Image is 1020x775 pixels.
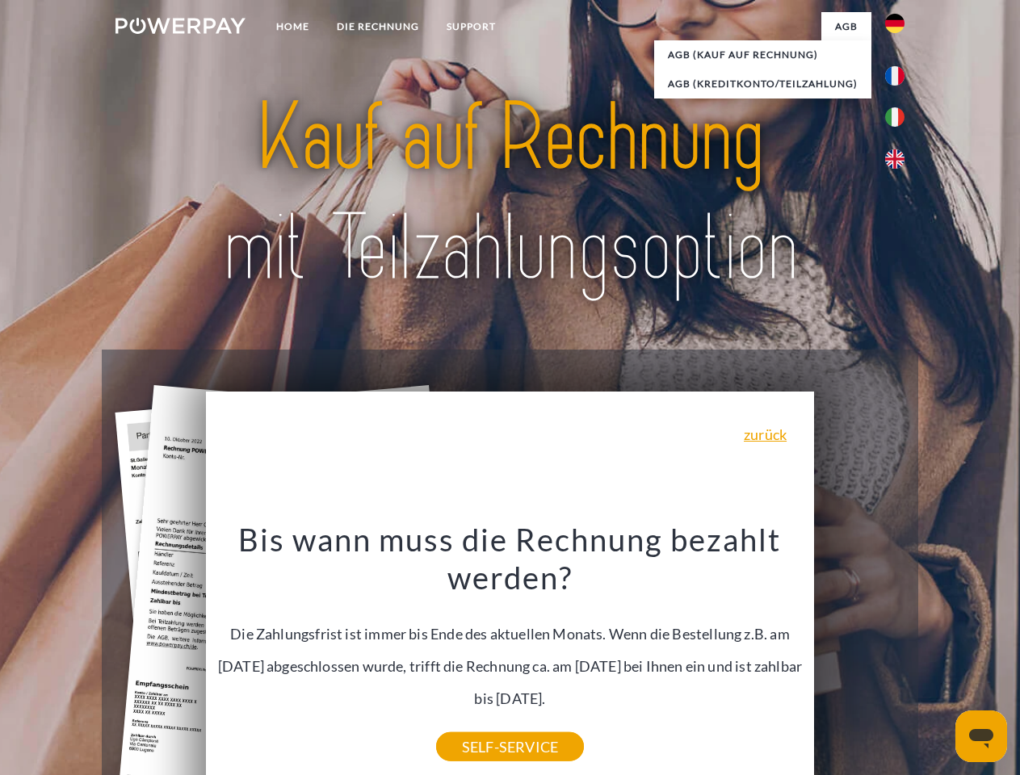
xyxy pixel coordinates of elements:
[821,12,871,41] a: agb
[885,107,905,127] img: it
[154,77,866,309] img: title-powerpay_de.svg
[216,520,805,747] div: Die Zahlungsfrist ist immer bis Ende des aktuellen Monats. Wenn die Bestellung z.B. am [DATE] abg...
[885,14,905,33] img: de
[115,18,246,34] img: logo-powerpay-white.svg
[654,69,871,98] a: AGB (Kreditkonto/Teilzahlung)
[654,40,871,69] a: AGB (Kauf auf Rechnung)
[885,149,905,169] img: en
[216,520,805,597] h3: Bis wann muss die Rechnung bezahlt werden?
[885,66,905,86] img: fr
[433,12,510,41] a: SUPPORT
[436,732,584,761] a: SELF-SERVICE
[262,12,323,41] a: Home
[955,710,1007,762] iframe: Schaltfläche zum Öffnen des Messaging-Fensters
[744,427,787,442] a: zurück
[323,12,433,41] a: DIE RECHNUNG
